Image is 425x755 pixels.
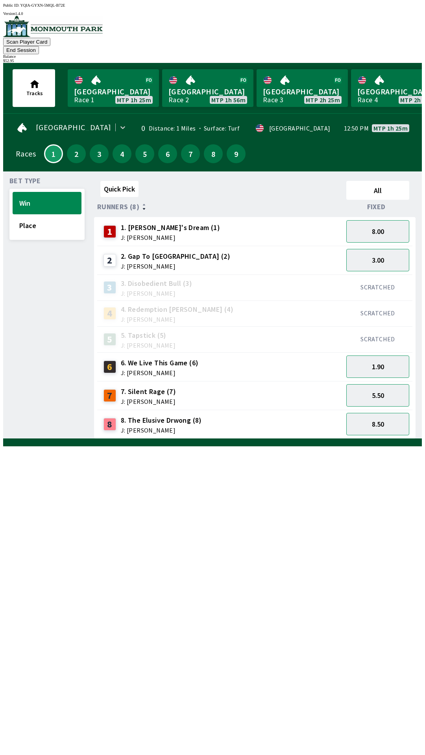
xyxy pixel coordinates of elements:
[137,151,152,157] span: 5
[160,151,175,157] span: 6
[135,144,154,163] button: 5
[162,69,253,107] a: [GEOGRAPHIC_DATA]Race 2MTP 1h 56m
[103,281,116,294] div: 3
[44,144,63,163] button: 1
[136,125,146,131] div: 0
[168,87,247,97] span: [GEOGRAPHIC_DATA]
[20,3,65,7] span: YQIA-GYXN-5MQL-B72E
[263,97,283,103] div: Race 3
[97,204,139,210] span: Runners (8)
[117,97,151,103] span: MTP 1h 25m
[372,256,384,265] span: 3.00
[357,97,378,103] div: Race 4
[269,125,331,131] div: [GEOGRAPHIC_DATA]
[19,199,75,208] span: Win
[121,342,176,348] span: J: [PERSON_NAME]
[3,11,422,16] div: Version 1.4.0
[204,144,223,163] button: 8
[3,38,50,46] button: Scan Player Card
[181,144,200,163] button: 7
[121,358,199,368] span: 6. We Live This Game (6)
[121,223,220,233] span: 1. [PERSON_NAME]'s Dream (1)
[100,181,139,197] button: Quick Pick
[372,362,384,371] span: 1.90
[121,316,233,322] span: J: [PERSON_NAME]
[149,124,196,132] span: Distance: 1 Miles
[26,90,43,97] span: Tracks
[3,46,39,54] button: End Session
[103,254,116,267] div: 2
[344,125,369,131] span: 12:50 PM
[346,384,409,407] button: 5.50
[69,151,84,157] span: 2
[373,125,408,131] span: MTP 1h 25m
[183,151,198,157] span: 7
[350,186,406,195] span: All
[3,16,103,37] img: venue logo
[168,97,189,103] div: Race 2
[263,87,342,97] span: [GEOGRAPHIC_DATA]
[3,3,422,7] div: Public ID:
[346,181,409,200] button: All
[121,398,176,405] span: J: [PERSON_NAME]
[346,355,409,378] button: 1.90
[19,221,75,230] span: Place
[3,54,422,59] div: Balance
[121,290,192,296] span: J: [PERSON_NAME]
[13,69,55,107] button: Tracks
[257,69,348,107] a: [GEOGRAPHIC_DATA]Race 3MTP 2h 25m
[3,59,422,63] div: $ 52.95
[206,151,221,157] span: 8
[346,249,409,271] button: 3.00
[346,220,409,243] button: 8.00
[346,309,409,317] div: SCRATCHED
[211,97,246,103] span: MTP 1h 56m
[13,214,81,237] button: Place
[367,204,386,210] span: Fixed
[47,152,60,156] span: 1
[13,192,81,214] button: Win
[90,144,109,163] button: 3
[121,278,192,289] span: 3. Disobedient Bull (3)
[372,420,384,429] span: 8.50
[68,69,159,107] a: [GEOGRAPHIC_DATA]Race 1MTP 1h 25m
[196,124,240,132] span: Surface: Turf
[103,389,116,402] div: 7
[229,151,244,157] span: 9
[158,144,177,163] button: 6
[306,97,340,103] span: MTP 2h 25m
[121,370,199,376] span: J: [PERSON_NAME]
[121,263,230,269] span: J: [PERSON_NAME]
[121,330,176,341] span: 5. Tapstick (5)
[36,124,111,131] span: [GEOGRAPHIC_DATA]
[103,418,116,431] div: 8
[346,335,409,343] div: SCRATCHED
[97,203,343,211] div: Runners (8)
[121,304,233,315] span: 4. Redemption [PERSON_NAME] (4)
[74,87,153,97] span: [GEOGRAPHIC_DATA]
[346,283,409,291] div: SCRATCHED
[67,144,86,163] button: 2
[121,387,176,397] span: 7. Silent Rage (7)
[115,151,129,157] span: 4
[103,225,116,238] div: 1
[121,427,202,433] span: J: [PERSON_NAME]
[9,178,41,184] span: Bet Type
[121,234,220,241] span: J: [PERSON_NAME]
[104,184,135,193] span: Quick Pick
[372,391,384,400] span: 5.50
[343,203,412,211] div: Fixed
[103,307,116,320] div: 4
[121,251,230,261] span: 2. Gap To [GEOGRAPHIC_DATA] (2)
[227,144,246,163] button: 9
[103,361,116,373] div: 6
[346,413,409,435] button: 8.50
[74,97,94,103] div: Race 1
[372,227,384,236] span: 8.00
[113,144,131,163] button: 4
[103,333,116,346] div: 5
[16,151,36,157] div: Races
[92,151,107,157] span: 3
[121,415,202,425] span: 8. The Elusive Drwong (8)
